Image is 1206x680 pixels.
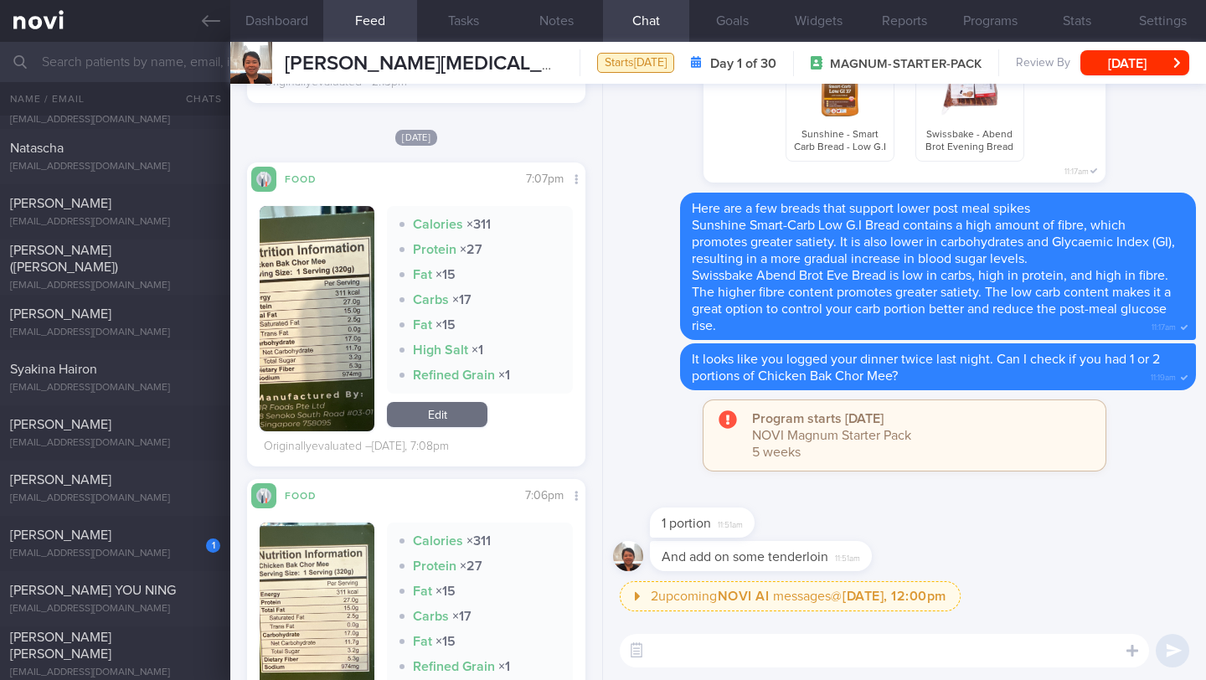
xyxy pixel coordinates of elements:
[413,635,432,648] strong: Fat
[1016,56,1070,71] span: Review By
[10,528,111,542] span: [PERSON_NAME]
[525,490,564,502] span: 7:06pm
[915,19,1024,162] div: Swissbake - Abend Brot Evening Bread
[10,197,111,210] span: [PERSON_NAME]
[413,343,468,357] strong: High Salt
[10,473,111,487] span: [PERSON_NAME]
[10,631,111,661] span: [PERSON_NAME] [PERSON_NAME]
[452,293,472,307] strong: × 17
[10,363,97,376] span: Syakina Hairon
[10,244,118,274] span: [PERSON_NAME] ([PERSON_NAME])
[387,402,487,427] a: Edit
[435,318,456,332] strong: × 15
[752,446,801,459] span: 5 weeks
[466,218,491,231] strong: × 311
[460,243,482,256] strong: × 27
[413,368,495,382] strong: Refined Grain
[718,515,743,531] span: 11:51am
[662,517,711,530] span: 1 portion
[413,559,456,573] strong: Protein
[10,114,220,126] div: [EMAIL_ADDRESS][DOMAIN_NAME]
[710,55,776,72] strong: Day 1 of 30
[10,142,64,155] span: Natascha
[526,173,564,185] span: 7:07pm
[10,584,176,597] span: [PERSON_NAME] YOU NING
[206,538,220,553] div: 1
[395,130,437,146] span: [DATE]
[413,318,432,332] strong: Fat
[413,218,463,231] strong: Calories
[1151,368,1176,384] span: 11:19am
[498,368,510,382] strong: × 1
[276,487,343,502] div: Food
[264,440,449,455] div: Originally evaluated – [DATE], 7:08pm
[620,581,961,611] button: 2upcomingNOVI AI messages@[DATE], 12:00pm
[460,559,482,573] strong: × 27
[692,202,1030,215] span: Here are a few breads that support lower post meal spikes
[472,343,483,357] strong: × 1
[597,53,674,74] div: Starts [DATE]
[1080,50,1189,75] button: [DATE]
[752,429,911,442] span: NOVI Magnum Starter Pack
[413,585,432,598] strong: Fat
[10,603,220,616] div: [EMAIL_ADDRESS][DOMAIN_NAME]
[835,549,860,564] span: 11:51am
[692,219,1175,265] span: Sunshine Smart-Carb Low G.I Bread contains a high amount of fibre, which promotes greater satiety...
[466,534,491,548] strong: × 311
[498,660,510,673] strong: × 1
[786,19,894,162] div: Sunshine - Smart Carb Bread - Low G.I
[435,635,456,648] strong: × 15
[10,492,220,505] div: [EMAIL_ADDRESS][DOMAIN_NAME]
[1064,162,1089,178] span: 11:17am
[843,590,946,603] strong: [DATE], 12:00pm
[285,54,756,74] span: [PERSON_NAME][MEDICAL_DATA] [PERSON_NAME]
[10,548,220,560] div: [EMAIL_ADDRESS][DOMAIN_NAME]
[10,667,220,679] div: [EMAIL_ADDRESS][DOMAIN_NAME]
[10,307,111,321] span: [PERSON_NAME]
[10,280,220,292] div: [EMAIL_ADDRESS][DOMAIN_NAME]
[452,610,472,623] strong: × 17
[435,585,456,598] strong: × 15
[413,534,463,548] strong: Calories
[718,590,770,603] strong: NOVI AI
[276,171,343,185] div: Food
[10,382,220,394] div: [EMAIL_ADDRESS][DOMAIN_NAME]
[435,268,456,281] strong: × 15
[1152,317,1176,333] span: 11:17am
[10,437,220,450] div: [EMAIL_ADDRESS][DOMAIN_NAME]
[163,82,230,116] button: Chats
[413,660,495,673] strong: Refined Grain
[10,161,220,173] div: [EMAIL_ADDRESS][DOMAIN_NAME]
[692,353,1160,383] span: It looks like you logged your dinner twice last night. Can I check if you had 1 or 2 portions of ...
[10,216,220,229] div: [EMAIL_ADDRESS][DOMAIN_NAME]
[413,293,449,307] strong: Carbs
[692,269,1171,332] span: Swissbake Abend Brot Eve Bread is low in carbs, high in protein, and high in fibre. The higher fi...
[413,610,449,623] strong: Carbs
[10,418,111,431] span: [PERSON_NAME]
[752,412,884,425] strong: Program starts [DATE]
[413,243,456,256] strong: Protein
[662,550,828,564] span: And add on some tenderloin
[830,56,982,73] span: MAGNUM-STARTER-PACK
[413,268,432,281] strong: Fat
[10,327,220,339] div: [EMAIL_ADDRESS][DOMAIN_NAME]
